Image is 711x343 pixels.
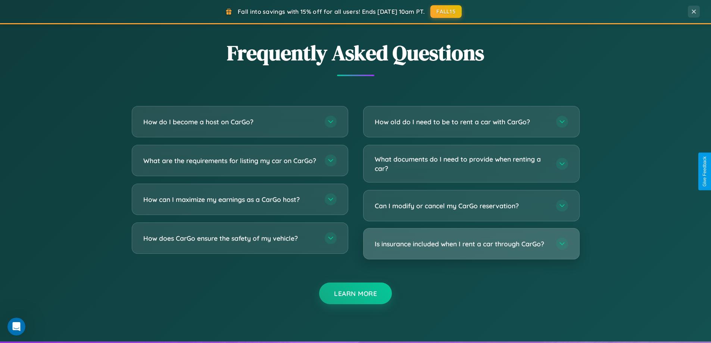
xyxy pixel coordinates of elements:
[7,318,25,336] iframe: Intercom live chat
[702,156,707,187] div: Give Feedback
[375,117,549,127] h3: How old do I need to be to rent a car with CarGo?
[143,195,317,204] h3: How can I maximize my earnings as a CarGo host?
[132,38,580,67] h2: Frequently Asked Questions
[143,117,317,127] h3: How do I become a host on CarGo?
[143,156,317,165] h3: What are the requirements for listing my car on CarGo?
[375,239,549,249] h3: Is insurance included when I rent a car through CarGo?
[430,5,462,18] button: FALL15
[238,8,425,15] span: Fall into savings with 15% off for all users! Ends [DATE] 10am PT.
[375,201,549,211] h3: Can I modify or cancel my CarGo reservation?
[319,283,392,304] button: Learn More
[143,234,317,243] h3: How does CarGo ensure the safety of my vehicle?
[375,155,549,173] h3: What documents do I need to provide when renting a car?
